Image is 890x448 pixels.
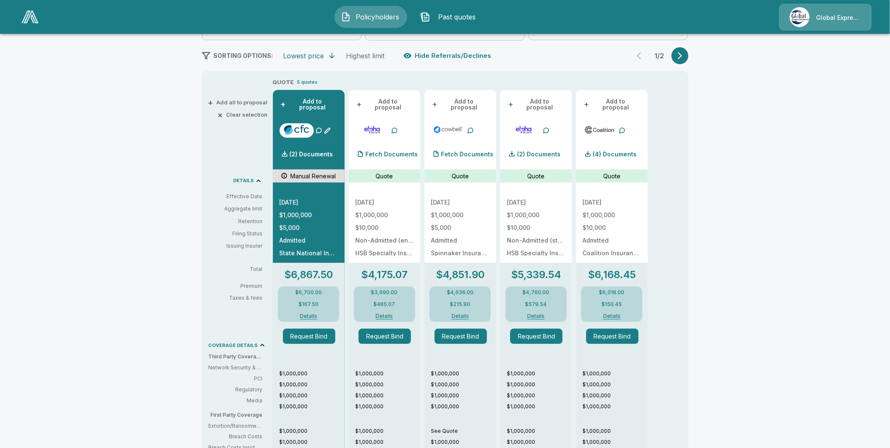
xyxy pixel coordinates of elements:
[209,242,263,250] p: Issuing Insurer
[509,123,539,136] img: elphacyberstandard
[431,225,490,231] p: $5,000
[355,428,420,435] p: $1,000,000
[593,151,637,157] p: (4) Documents
[280,403,345,410] p: $1,000,000
[209,218,263,225] p: Retention
[280,225,338,231] p: $5,000
[280,199,338,205] p: [DATE]
[354,12,401,22] span: Policyholders
[283,329,341,344] span: Request Bind
[335,6,407,28] button: Policyholders IconPolicyholders
[414,6,487,28] button: Past quotes IconPast quotes
[402,48,495,64] button: Hide Referrals/Declines
[435,329,487,344] button: Request Bind
[508,101,513,107] span: +
[517,151,561,157] p: (2) Documents
[507,238,565,243] p: Non-Admitted (standard)
[431,212,490,218] p: $1,000,000
[583,392,648,399] p: $1,000,000
[280,428,345,435] p: $1,000,000
[341,12,351,22] img: Policyholders Icon
[209,284,269,289] p: Premium
[209,267,269,272] p: Total
[208,100,213,105] span: +
[295,290,322,295] p: $6,700.00
[209,411,269,419] p: First Party Coverage
[507,225,565,231] p: $10,000
[280,381,345,388] p: $1,000,000
[209,343,258,348] p: COVERAGE DETAILS
[588,270,636,280] p: $6,168.45
[299,302,318,307] p: $167.50
[280,212,338,218] p: $1,000,000
[507,428,572,435] p: $1,000,000
[420,12,430,22] img: Past quotes Icon
[510,329,569,344] span: Request Bind
[209,433,263,441] p: Breach Costs: Covers breach costs from an attack
[452,172,469,180] p: Quote
[280,250,338,256] p: State National Insurance Company Inc.
[431,392,496,399] p: $1,000,000
[431,381,496,388] p: $1,000,000
[447,290,474,295] p: $4,636.00
[651,52,668,59] p: 1 / 2
[435,329,493,344] span: Request Bind
[209,397,263,404] p: Media: When your content triggers legal action against you (e.g. - libel, plagiarism)
[602,302,622,307] p: $150.45
[441,314,479,319] button: Details
[583,370,648,377] p: $1,000,000
[586,329,639,344] button: Request Bind
[280,392,345,399] p: $1,000,000
[599,290,625,295] p: $6,018.00
[209,295,269,300] p: Taxes & fees
[280,439,345,446] p: $1,000,000
[281,123,312,136] img: cfccyberadmitted
[346,52,385,60] div: Highest limit
[523,290,550,295] p: $4,760.00
[528,172,545,180] p: Quote
[586,329,645,344] span: Request Bind
[507,250,565,256] p: HSB Specialty Insurance Company: rated "A++" by A.M. Best (20%), AXIS Surplus Insurance Company: ...
[280,97,338,112] button: +Add to proposal
[359,329,417,344] span: Request Bind
[210,100,268,105] button: +Add all to proposal
[507,392,572,399] p: $1,000,000
[355,370,420,377] p: $1,000,000
[355,439,420,446] p: $1,000,000
[507,381,572,388] p: $1,000,000
[507,199,565,205] p: [DATE]
[366,314,403,319] button: Details
[525,302,547,307] p: $579.54
[355,250,414,256] p: HSB Specialty Insurance Company: rated "A++" by A.M. Best (20%), AXIS Surplus Insurance Company: ...
[218,112,223,117] span: ×
[355,199,414,205] p: [DATE]
[507,370,572,377] p: $1,000,000
[431,199,490,205] p: [DATE]
[431,238,490,243] p: Admitted
[433,101,438,107] span: +
[583,403,648,410] p: $1,000,000
[441,151,494,157] p: Fetch Documents
[593,314,631,319] button: Details
[510,329,563,344] button: Request Bind
[431,403,496,410] p: $1,000,000
[376,172,393,180] p: Quote
[817,14,861,22] p: Global Express Underwriters
[355,225,414,231] p: $10,000
[790,7,810,27] img: Agency Icon
[209,386,263,393] p: Regulatory: In case you're fined by regulators (e.g., for breaching consumer privacy)
[355,381,420,388] p: $1,000,000
[436,270,484,280] p: $4,851.90
[359,329,411,344] button: Request Bind
[357,123,388,136] img: elphacyberenhanced
[290,314,327,319] button: Details
[583,250,641,256] p: Coalition Insurance Solutions
[583,439,648,446] p: $1,000,000
[365,151,418,157] p: Fetch Documents
[209,193,263,200] p: Effective Date
[273,78,294,87] p: QUOTE
[583,225,641,231] p: $10,000
[583,199,641,205] p: [DATE]
[433,123,464,136] img: cowbellp100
